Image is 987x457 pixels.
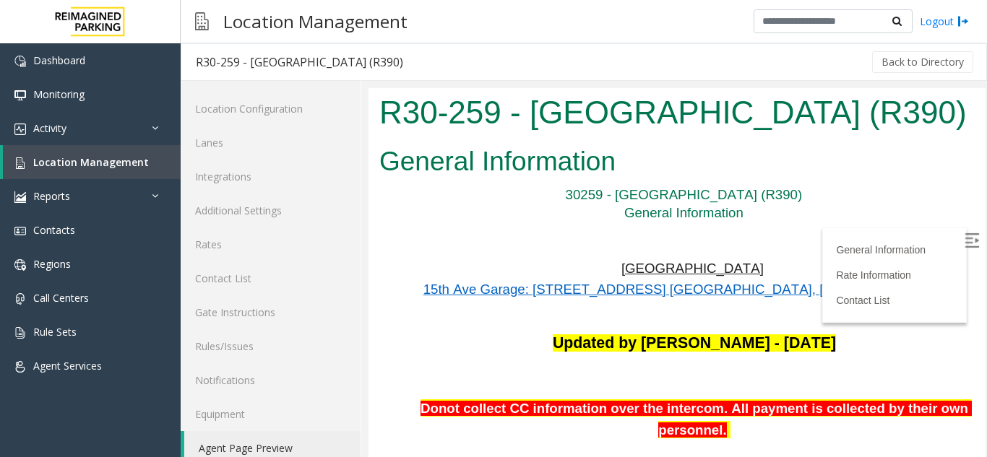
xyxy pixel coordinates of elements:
span: Updated by [PERSON_NAME] - [DATE] [184,246,467,264]
a: Location Configuration [181,92,361,126]
a: Integrations [181,160,361,193]
img: 'icon' [14,56,26,67]
span: Agent Services [33,359,102,373]
span: Donot collect CC information over the intercom. All payment is collected by their own personnel. [52,313,603,349]
img: 'icon' [14,225,26,237]
a: Contact List [181,261,361,295]
span: Rule Sets [33,325,77,339]
a: General Information [467,156,557,167]
a: Notifications [181,363,361,397]
span: Regions [33,257,71,271]
img: 'icon' [14,90,26,101]
h2: General Information [11,55,606,92]
span: 30259 - [GEOGRAPHIC_DATA] (R390) [197,99,434,114]
img: 'icon' [14,327,26,339]
img: 'icon' [14,191,26,203]
a: Gate Instructions [181,295,361,329]
img: 'icon' [14,157,26,169]
a: Location Management [3,145,181,179]
img: Open/Close Sidebar Menu [596,145,611,160]
span: Location Management [33,155,149,169]
a: Rates [181,227,361,261]
h3: Location Management [216,4,415,39]
img: 'icon' [14,259,26,271]
a: Rate Information [467,181,543,193]
span: Activity [33,121,66,135]
h1: R30-259 - [GEOGRAPHIC_DATA] (R390) [11,2,606,47]
a: Rules/Issues [181,329,361,363]
a: Lanes [181,126,361,160]
a: Additional Settings [181,193,361,227]
div: R30-259 - [GEOGRAPHIC_DATA] (R390) [196,53,403,71]
a: 15th Ave Garage: [STREET_ADDRESS] [GEOGRAPHIC_DATA], [GEOGRAPHIC_DATA] [55,193,593,209]
a: Equipment [181,397,361,431]
span: Monitoring [33,87,85,101]
span: Reports [33,189,70,203]
span: Dashboard [33,53,85,67]
img: pageIcon [195,4,209,39]
img: logout [957,14,969,29]
span: General Information [256,117,375,132]
img: 'icon' [14,361,26,373]
a: Contact List [467,206,521,218]
span: Contacts [33,223,75,237]
img: 'icon' [14,123,26,135]
button: Back to Directory [872,51,973,73]
span: Call Centers [33,291,89,305]
a: Logout [920,14,969,29]
span: [GEOGRAPHIC_DATA] [253,173,395,188]
img: 'icon' [14,293,26,305]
